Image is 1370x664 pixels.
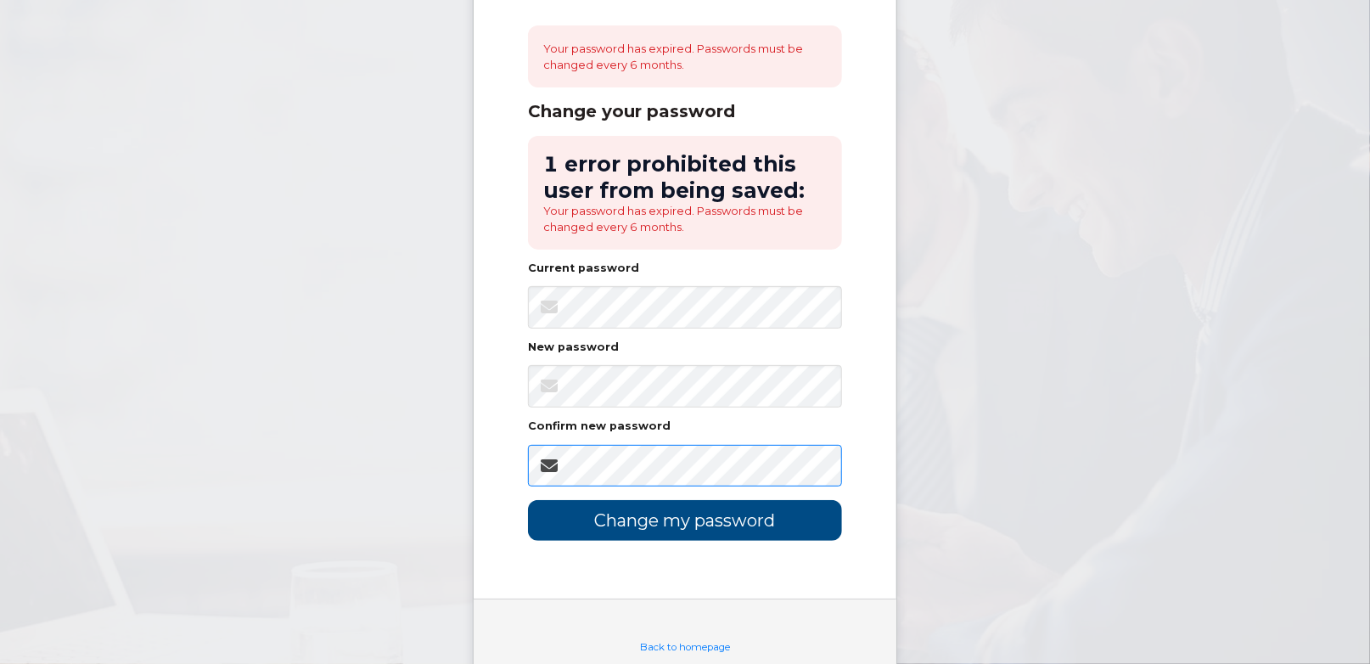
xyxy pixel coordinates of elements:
[528,263,639,274] label: Current password
[528,25,842,87] div: Your password has expired. Passwords must be changed every 6 months.
[528,500,842,540] input: Change my password
[543,203,827,234] li: Your password has expired. Passwords must be changed every 6 months.
[528,342,619,353] label: New password
[640,641,730,653] a: Back to homepage
[543,151,827,203] h2: 1 error prohibited this user from being saved:
[528,101,842,122] div: Change your password
[528,421,671,432] label: Confirm new password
